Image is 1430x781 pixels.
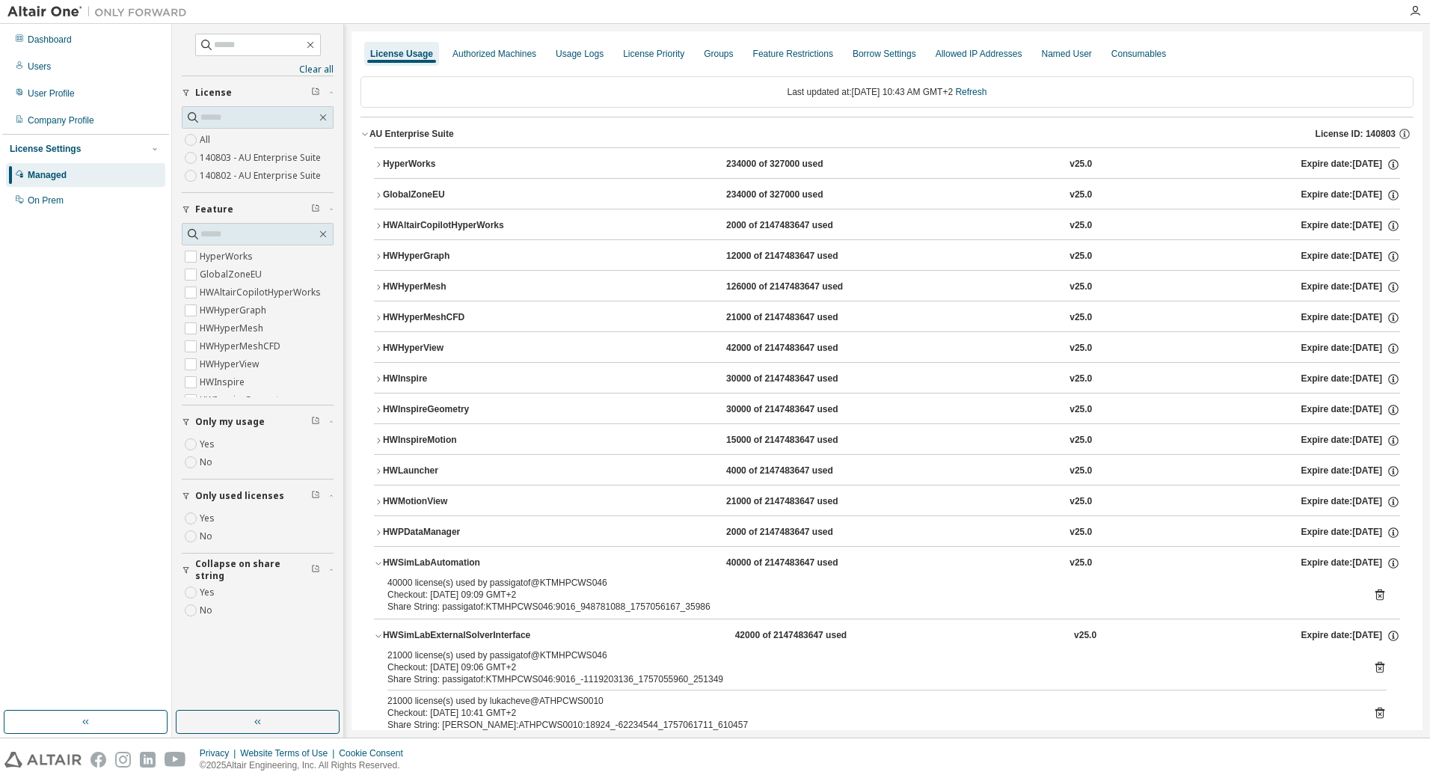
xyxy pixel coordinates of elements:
a: Clear all [182,64,334,76]
button: License [182,76,334,109]
label: No [200,527,215,545]
div: Expire date: [DATE] [1301,219,1399,233]
p: © 2025 Altair Engineering, Inc. All Rights Reserved. [200,759,412,772]
div: HWHyperMeshCFD [383,311,518,325]
img: linkedin.svg [140,752,156,768]
div: License Settings [10,143,81,155]
div: License Priority [623,48,684,60]
div: Expire date: [DATE] [1301,526,1399,539]
div: HWPDataManager [383,526,518,539]
div: Expire date: [DATE] [1301,342,1399,355]
div: Managed [28,169,67,181]
div: HWHyperMesh [383,281,518,294]
button: HyperWorks234000 of 327000 usedv25.0Expire date:[DATE] [374,148,1400,181]
div: 21000 license(s) used by passigatof@KTMHPCWS046 [387,649,1351,661]
div: Checkout: [DATE] 09:09 GMT+2 [387,589,1351,601]
button: HWSimLabAutomation40000 of 2147483647 usedv25.0Expire date:[DATE] [374,547,1400,580]
div: Expire date: [DATE] [1301,403,1399,417]
img: altair_logo.svg [4,752,82,768]
div: GlobalZoneEU [383,189,518,202]
button: Collapse on share string [182,554,334,586]
span: Clear filter [311,203,320,215]
div: v25.0 [1070,557,1092,570]
div: 21000 license(s) used by lukacheve@ATHPCWS0010 [387,695,1351,707]
div: Expire date: [DATE] [1301,434,1399,447]
label: HWHyperMeshCFD [200,337,283,355]
button: HWHyperMeshCFD21000 of 2147483647 usedv25.0Expire date:[DATE] [374,301,1400,334]
span: Only my usage [195,416,265,428]
div: Checkout: [DATE] 09:06 GMT+2 [387,661,1351,673]
div: Expire date: [DATE] [1301,495,1399,509]
div: v25.0 [1070,465,1092,478]
div: 2000 of 2147483647 used [726,219,861,233]
div: Expire date: [DATE] [1301,189,1399,202]
div: HWHyperView [383,342,518,355]
label: HyperWorks [200,248,256,266]
div: 21000 of 2147483647 used [726,311,861,325]
img: facebook.svg [90,752,106,768]
a: Refresh [955,87,986,97]
div: Privacy [200,747,240,759]
label: HWHyperView [200,355,262,373]
div: Share String: [PERSON_NAME]:ATHPCWS0010:18924_-62234544_1757061711_610457 [387,719,1351,731]
div: Share String: passigatof:KTMHPCWS046:9016_-1119203136_1757055960_251349 [387,673,1351,685]
div: v25.0 [1070,342,1092,355]
div: HyperWorks [383,158,518,171]
div: 40000 of 2147483647 used [726,557,861,570]
div: 21000 of 2147483647 used [726,495,861,509]
div: Authorized Machines [452,48,536,60]
button: Feature [182,193,334,226]
button: HWInspire30000 of 2147483647 usedv25.0Expire date:[DATE] [374,363,1400,396]
span: Collapse on share string [195,558,311,582]
label: HWHyperMesh [200,319,266,337]
span: Feature [195,203,233,215]
div: 12000 of 2147483647 used [726,250,861,263]
div: Dashboard [28,34,72,46]
div: Expire date: [DATE] [1301,557,1399,570]
div: License Usage [370,48,433,60]
span: Clear filter [311,416,320,428]
div: v25.0 [1070,403,1092,417]
label: Yes [200,584,218,601]
div: Checkout: [DATE] 10:41 GMT+2 [387,707,1351,719]
label: 140802 - AU Enterprise Suite [200,167,324,185]
div: User Profile [28,88,75,99]
div: Company Profile [28,114,94,126]
button: Only used licenses [182,480,334,512]
div: HWInspire [383,373,518,386]
div: Last updated at: [DATE] 10:43 AM GMT+2 [360,76,1414,108]
img: youtube.svg [165,752,186,768]
div: Expire date: [DATE] [1301,250,1399,263]
div: 4000 of 2147483647 used [726,465,861,478]
span: License [195,87,232,99]
button: HWInspireGeometry30000 of 2147483647 usedv25.0Expire date:[DATE] [374,393,1400,426]
div: Website Terms of Use [240,747,339,759]
button: HWHyperMesh126000 of 2147483647 usedv25.0Expire date:[DATE] [374,271,1400,304]
button: AU Enterprise SuiteLicense ID: 140803 [360,117,1414,150]
div: Expire date: [DATE] [1301,629,1400,643]
div: Groups [704,48,733,60]
button: Only my usage [182,405,334,438]
div: v25.0 [1070,158,1092,171]
div: v25.0 [1070,526,1092,539]
div: Named User [1041,48,1091,60]
span: Only used licenses [195,490,284,502]
div: 15000 of 2147483647 used [726,434,861,447]
button: HWInspireMotion15000 of 2147483647 usedv25.0Expire date:[DATE] [374,424,1400,457]
div: HWLauncher [383,465,518,478]
div: v25.0 [1070,281,1092,294]
div: HWInspireGeometry [383,403,518,417]
div: v25.0 [1070,219,1092,233]
div: Allowed IP Addresses [936,48,1022,60]
img: instagram.svg [115,752,131,768]
div: Expire date: [DATE] [1301,373,1399,386]
div: 30000 of 2147483647 used [726,403,861,417]
label: HWInspireGeometry [200,391,290,409]
div: Cookie Consent [339,747,411,759]
div: Feature Restrictions [753,48,833,60]
label: Yes [200,435,218,453]
div: v25.0 [1070,189,1092,202]
div: v25.0 [1070,311,1092,325]
div: v25.0 [1070,495,1092,509]
button: HWLauncher4000 of 2147483647 usedv25.0Expire date:[DATE] [374,455,1400,488]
